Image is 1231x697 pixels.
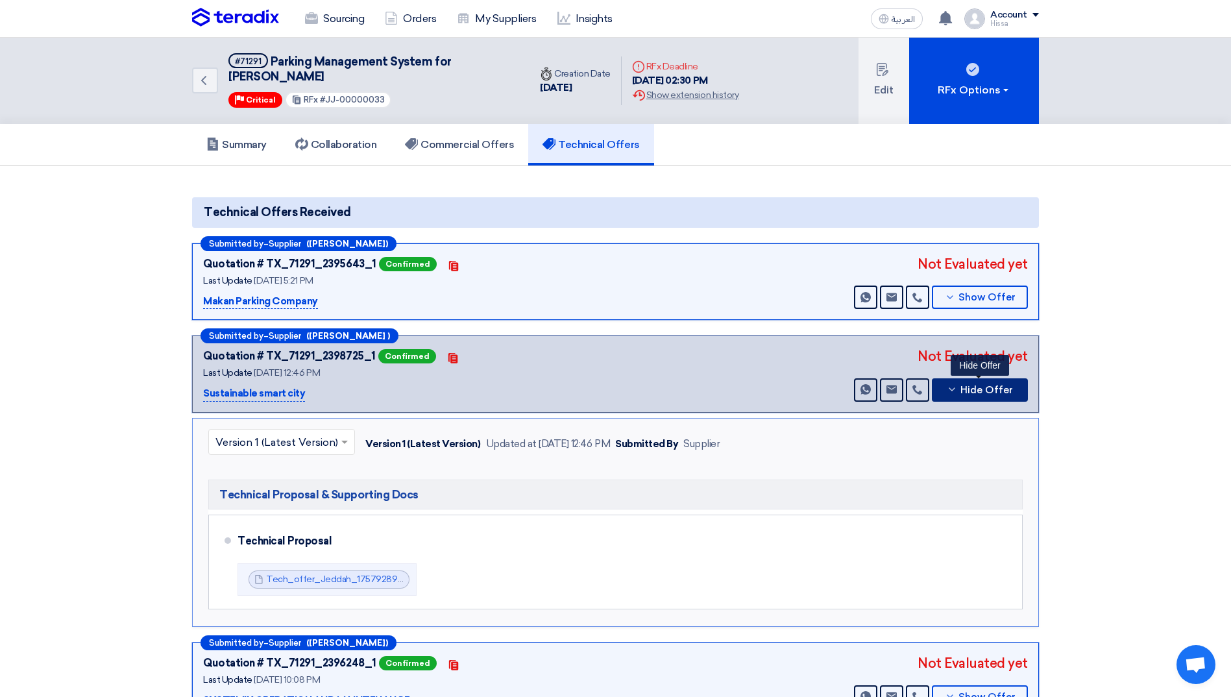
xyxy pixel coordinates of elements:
[938,82,1011,98] div: RFx Options
[201,328,398,343] div: –
[201,635,396,650] div: –
[203,386,305,402] p: Sustainable smart city
[209,239,263,248] span: Submitted by
[295,5,374,33] a: Sourcing
[892,15,915,24] span: العربية
[683,437,720,452] div: Supplier
[379,257,437,271] span: Confirmed
[405,138,514,151] h5: Commercial Offers
[269,639,301,647] span: Supplier
[547,5,623,33] a: Insights
[960,385,1013,395] span: Hide Offer
[990,20,1039,27] div: Hissa
[209,332,263,340] span: Submitted by
[192,8,279,27] img: Teradix logo
[365,437,481,452] div: Version 1 (Latest Version)
[542,138,639,151] h5: Technical Offers
[379,656,437,670] span: Confirmed
[528,124,653,165] a: Technical Offers
[374,5,446,33] a: Orders
[446,5,546,33] a: My Suppliers
[269,332,301,340] span: Supplier
[918,254,1028,274] div: Not Evaluated yet
[632,60,738,73] div: RFx Deadline
[859,38,909,124] button: Edit
[918,654,1028,673] div: Not Evaluated yet
[909,38,1039,124] button: RFx Options
[219,487,419,502] span: Technical Proposal & Supporting Docs
[254,275,313,286] span: [DATE] 5:21 PM
[632,73,738,88] div: [DATE] 02:30 PM
[203,294,318,310] p: Makan Parking Company
[990,10,1027,21] div: Account
[192,124,281,165] a: Summary
[203,348,376,364] div: Quotation # TX_71291_2398725_1
[203,655,376,671] div: Quotation # TX_71291_2396248_1
[932,378,1028,402] button: Hide Offer
[295,138,377,151] h5: Collaboration
[304,95,318,104] span: RFx
[203,367,252,378] span: Last Update
[235,57,262,66] div: #71291
[932,286,1028,309] button: Show Offer
[632,88,738,102] div: Show extension history
[306,639,388,647] b: ([PERSON_NAME])
[615,437,678,452] div: Submitted By
[238,526,1001,557] div: Technical Proposal
[1176,645,1215,684] div: Open chat
[246,95,276,104] span: Critical
[378,349,436,363] span: Confirmed
[540,67,611,80] div: Creation Date
[254,674,320,685] span: [DATE] 10:08 PM
[228,55,452,84] span: Parking Management System for [PERSON_NAME]
[391,124,528,165] a: Commercial Offers
[228,53,514,85] h5: Parking Management System for Jawharat Jeddah
[254,367,320,378] span: [DATE] 12:46 PM
[204,204,351,221] span: Technical Offers Received
[206,138,267,151] h5: Summary
[486,437,611,452] div: Updated at [DATE] 12:46 PM
[540,80,611,95] div: [DATE]
[203,674,252,685] span: Last Update
[203,256,376,272] div: Quotation # TX_71291_2395643_1
[951,355,1009,376] div: Hide Offer
[320,95,385,104] span: #JJ-00000033
[209,639,263,647] span: Submitted by
[306,332,390,340] b: ([PERSON_NAME] )
[918,347,1028,366] div: Not Evaluated yet
[201,236,396,251] div: –
[964,8,985,29] img: profile_test.png
[203,275,252,286] span: Last Update
[306,239,388,248] b: ([PERSON_NAME])
[269,239,301,248] span: Supplier
[281,124,391,165] a: Collaboration
[266,574,441,585] a: Tech_offer_Jeddah_1757928967578.pdf
[958,293,1016,302] span: Show Offer
[871,8,923,29] button: العربية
